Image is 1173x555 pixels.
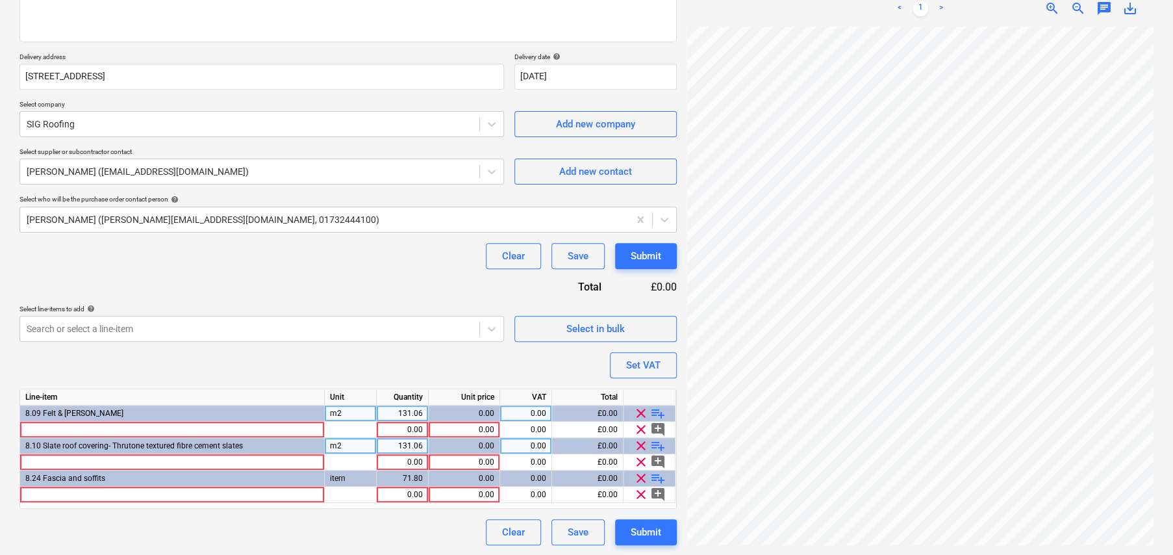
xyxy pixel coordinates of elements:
[502,248,525,265] div: Clear
[633,422,649,437] span: clear
[514,53,677,61] div: Delivery date
[650,471,666,486] span: playlist_add
[550,53,561,60] span: help
[650,454,666,470] span: add_comment
[382,471,423,487] div: 71.80
[913,1,928,16] a: Page 1 is your current page
[500,389,552,406] div: VAT
[505,471,546,487] div: 0.00
[505,487,546,503] div: 0.00
[615,243,677,269] button: Submit
[19,100,504,111] p: Select company
[486,243,541,269] button: Clear
[25,474,105,483] span: 8.24 Fascia and soffits
[19,53,504,64] p: Delivery address
[568,248,588,265] div: Save
[19,195,677,203] div: Select who will be the purchase order contact person
[1108,493,1173,555] iframe: Chat Widget
[552,487,624,503] div: £0.00
[552,454,624,471] div: £0.00
[382,487,423,503] div: 0.00
[514,316,677,342] button: Select in bulk
[508,279,622,294] div: Total
[1122,1,1138,16] span: save_alt
[556,116,635,133] div: Add new company
[552,422,624,438] div: £0.00
[650,422,666,437] span: add_comment
[19,64,504,90] input: Delivery address
[382,422,423,438] div: 0.00
[559,163,632,180] div: Add new contact
[650,438,666,454] span: playlist_add
[933,1,949,16] a: Next page
[650,406,666,421] span: playlist_add
[631,248,661,265] div: Submit
[650,487,666,502] span: add_comment
[1096,1,1112,16] span: chat
[505,422,546,438] div: 0.00
[633,471,649,486] span: clear
[325,389,377,406] div: Unit
[25,409,123,418] span: 8.09 Felt & Batten
[622,279,677,294] div: £0.00
[633,454,649,470] span: clear
[551,243,605,269] button: Save
[434,422,494,438] div: 0.00
[434,454,494,471] div: 0.00
[505,406,546,422] div: 0.00
[19,305,504,313] div: Select line-items to add
[25,441,243,450] span: 8.10 Slate roof covering- Thrutone textured fibre cement slates
[615,519,677,545] button: Submit
[892,1,907,16] a: Previous page
[84,305,95,313] span: help
[1044,1,1060,16] span: zoom_in
[382,454,423,471] div: 0.00
[502,524,525,541] div: Clear
[505,454,546,471] div: 0.00
[514,111,677,137] button: Add new company
[633,487,649,502] span: clear
[325,406,377,422] div: m2
[568,524,588,541] div: Save
[633,438,649,454] span: clear
[20,389,325,406] div: Line-item
[486,519,541,545] button: Clear
[382,406,423,422] div: 131.06
[1070,1,1086,16] span: zoom_out
[434,438,494,454] div: 0.00
[505,438,546,454] div: 0.00
[626,357,661,374] div: Set VAT
[552,438,624,454] div: £0.00
[514,64,677,90] input: Delivery date not specified
[168,196,179,203] span: help
[552,406,624,422] div: £0.00
[631,524,661,541] div: Submit
[566,320,625,337] div: Select in bulk
[434,487,494,503] div: 0.00
[377,389,429,406] div: Quantity
[434,406,494,422] div: 0.00
[325,471,377,487] div: item
[514,159,677,185] button: Add new contact
[610,352,677,378] button: Set VAT
[633,406,649,421] span: clear
[325,438,377,454] div: m2
[551,519,605,545] button: Save
[19,148,504,159] p: Select supplier or subcontractor contact
[434,471,494,487] div: 0.00
[382,438,423,454] div: 131.06
[552,389,624,406] div: Total
[552,471,624,487] div: £0.00
[429,389,500,406] div: Unit price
